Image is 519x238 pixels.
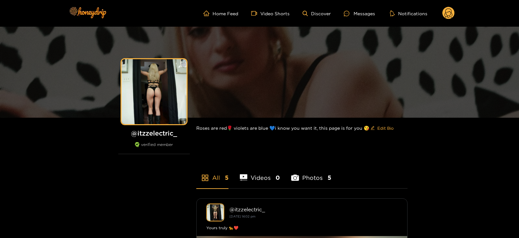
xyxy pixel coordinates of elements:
div: verified member [118,142,190,154]
li: Photos [291,159,331,188]
span: video-camera [251,10,260,16]
span: 0 [276,174,280,182]
span: appstore [201,174,209,182]
img: itzzelectric_ [206,204,224,221]
div: Roses are red🌹 violets are blue 💙i know you want it, this page is for you 😘 [196,118,408,139]
div: Yours truly 🐆❤️ [206,225,397,231]
h1: @ itzzelectric_ [118,129,190,137]
span: Edit Bio [377,125,394,131]
span: home [203,10,213,16]
span: 5 [328,174,331,182]
div: @ itzzelectric_ [229,206,397,212]
span: 5 [225,174,228,182]
div: Messages [344,10,375,17]
button: editEdit Bio [369,123,395,133]
li: Videos [240,159,280,188]
button: Notifications [388,10,429,17]
li: All [196,159,228,188]
small: [DATE] 14:02 pm [229,215,255,218]
a: Discover [303,11,331,16]
a: Home Feed [203,10,238,16]
span: edit [370,126,375,131]
a: Video Shorts [251,10,290,16]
